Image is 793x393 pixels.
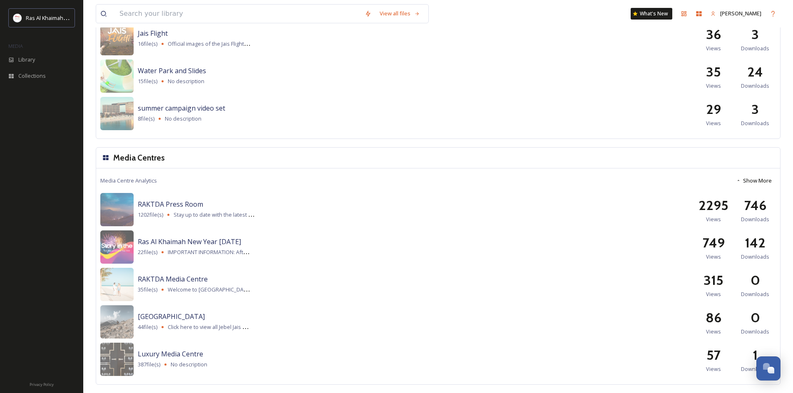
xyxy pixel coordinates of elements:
[168,248,651,256] span: IMPORTANT INFORMATION: After clicking Download, your download will load in the background and sta...
[751,99,759,119] h2: 3
[138,323,157,331] span: 44 file(s)
[741,328,769,336] span: Downloads
[706,253,721,261] span: Views
[100,177,157,185] span: Media Centre Analytics
[138,66,206,75] span: Water Park and Slides
[138,286,157,294] span: 35 file(s)
[732,173,776,189] button: Show More
[706,119,721,127] span: Views
[751,270,760,290] h2: 0
[706,44,721,52] span: Views
[100,97,134,130] img: aedd1855-4f01-4f9b-8e61-bb3a9ebfb92b.jpg
[100,343,134,376] img: 05d58a82-7e1a-4985-b434-44bae0234e2e.jpg
[8,43,23,49] span: MEDIA
[706,215,721,223] span: Views
[138,200,203,209] span: RAKTDA Press Room
[747,62,763,82] h2: 24
[171,361,207,368] span: No description
[699,195,728,215] h2: 2295
[741,365,769,373] span: Downloads
[706,5,766,22] a: [PERSON_NAME]
[706,82,721,90] span: Views
[168,40,260,47] span: Official images of the Jais Flight - 2024
[741,253,769,261] span: Downloads
[30,379,54,389] a: Privacy Policy
[720,10,761,17] span: [PERSON_NAME]
[18,72,46,80] span: Collections
[174,210,410,218] span: Stay up to date with the latest press releases, fact sheets, and media assets in our press room.
[706,62,721,82] h2: 35
[138,29,168,38] span: Jais Flight
[138,248,157,256] span: 22 file(s)
[138,349,203,358] span: Luxury Media Centre
[706,345,721,365] h2: 57
[756,356,781,381] button: Open Chat
[115,5,360,23] input: Search your library
[751,308,760,328] h2: 0
[138,361,160,368] span: 387 file(s)
[138,115,154,123] span: 8 file(s)
[26,14,144,22] span: Ras Al Khaimah Tourism Development Authority
[703,233,725,253] h2: 749
[168,77,204,85] span: No description
[751,25,759,44] h2: 3
[13,14,22,22] img: Logo_RAKTDA_RGB-01.png
[100,59,134,93] img: 3b10a87d-11ec-473d-b6b9-45e24cf45231.jpg
[30,382,54,387] span: Privacy Policy
[741,290,769,298] span: Downloads
[753,345,758,365] h2: 1
[741,44,769,52] span: Downloads
[138,40,157,48] span: 16 file(s)
[744,195,766,215] h2: 746
[18,56,35,64] span: Library
[100,193,134,226] img: d8c47eef-b660-4f9c-bffc-a14ec51d2a49.jpg
[100,230,134,264] img: 06463677-c337-4b7d-8220-caadadcdc2f3.jpg
[138,211,163,219] span: 1202 file(s)
[168,323,345,331] span: Click here to view all Jebel Jais products-related branding assets (logos).
[165,115,201,122] span: No description
[706,25,721,44] h2: 36
[138,104,225,113] span: summer campaign video set
[138,312,205,321] span: [GEOGRAPHIC_DATA]
[706,365,721,373] span: Views
[706,99,721,119] h2: 29
[741,82,769,90] span: Downloads
[741,119,769,127] span: Downloads
[100,22,134,55] img: 00673e52-cc5a-420c-a61f-7b8abfb0f54c.jpg
[704,270,723,290] h2: 315
[741,215,769,223] span: Downloads
[631,8,672,20] a: What's New
[113,152,165,164] h3: Media Centres
[745,233,766,253] h2: 142
[138,274,208,284] span: RAKTDA Media Centre
[100,268,134,301] img: 7e8a814c-968e-46a8-ba33-ea04b7243a5d.jpg
[706,308,721,328] h2: 86
[100,305,134,339] img: af43f390-05ef-4fa9-bb37-4833bd5513fb.jpg
[706,328,721,336] span: Views
[138,77,157,85] span: 15 file(s)
[375,5,424,22] a: View all files
[138,237,241,246] span: Ras Al Khaimah New Year [DATE]
[706,290,721,298] span: Views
